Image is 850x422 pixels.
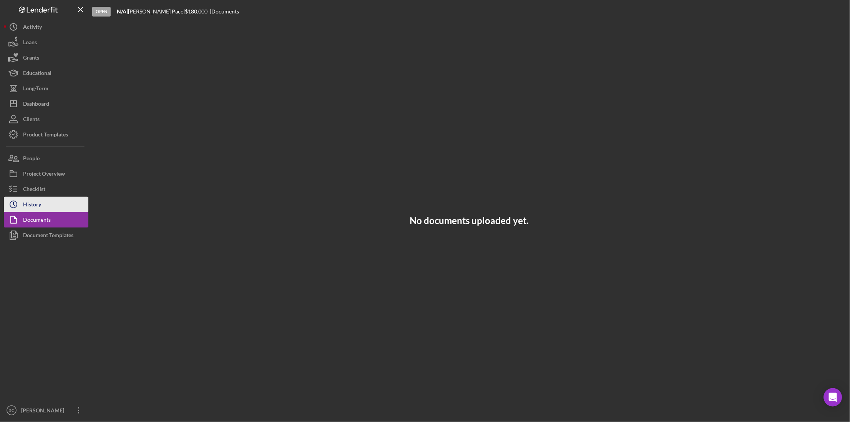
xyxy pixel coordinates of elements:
[4,65,88,81] button: Educational
[4,166,88,181] button: Project Overview
[4,197,88,212] button: History
[210,8,239,15] div: | Documents
[128,8,185,15] div: [PERSON_NAME] Pace |
[117,8,128,15] div: |
[23,197,41,214] div: History
[4,81,88,96] button: Long-Term
[23,111,40,129] div: Clients
[92,7,111,17] div: Open
[117,8,126,15] b: N/A
[824,388,842,407] div: Open Intercom Messenger
[4,19,88,35] button: Activity
[23,151,40,168] div: People
[23,212,51,229] div: Documents
[4,403,88,418] button: SC[PERSON_NAME]
[23,50,39,67] div: Grants
[4,50,88,65] button: Grants
[4,35,88,50] button: Loans
[9,409,14,413] text: SC
[4,127,88,142] button: Product Templates
[23,127,68,144] div: Product Templates
[23,19,42,37] div: Activity
[23,35,37,52] div: Loans
[19,403,69,420] div: [PERSON_NAME]
[4,96,88,111] button: Dashboard
[4,181,88,197] button: Checklist
[23,81,48,98] div: Long-Term
[23,181,45,199] div: Checklist
[410,215,529,226] h3: No documents uploaded yet.
[4,151,88,166] button: People
[4,212,88,228] button: Documents
[4,111,88,127] button: Clients
[23,65,51,83] div: Educational
[23,166,65,183] div: Project Overview
[185,8,208,15] span: $180,000
[23,96,49,113] div: Dashboard
[4,228,88,243] button: Document Templates
[23,228,73,245] div: Document Templates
